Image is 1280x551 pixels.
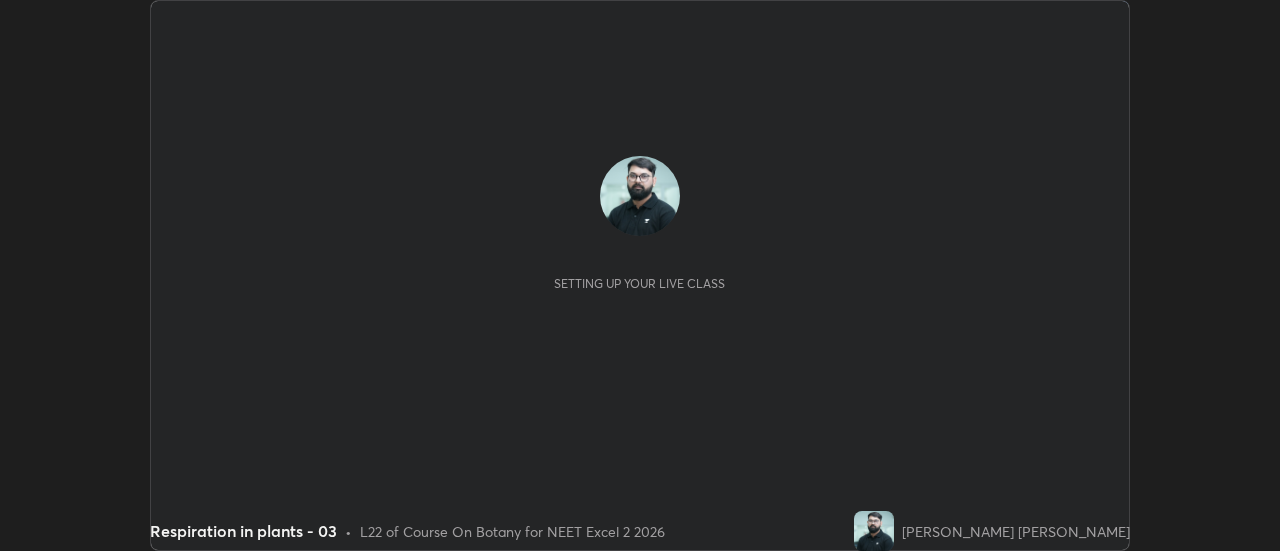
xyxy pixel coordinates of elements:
[150,519,337,543] div: Respiration in plants - 03
[902,521,1130,542] div: [PERSON_NAME] [PERSON_NAME]
[600,156,680,236] img: 962a5ef9ae1549bc87716ea8f1eb62b1.jpg
[554,276,725,291] div: Setting up your live class
[360,521,665,542] div: L22 of Course On Botany for NEET Excel 2 2026
[345,521,352,542] div: •
[854,511,894,551] img: 962a5ef9ae1549bc87716ea8f1eb62b1.jpg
